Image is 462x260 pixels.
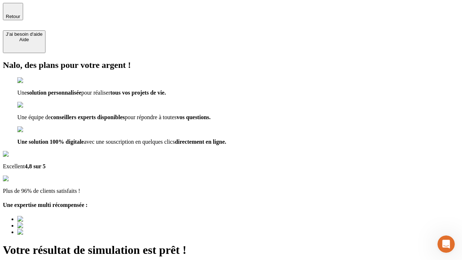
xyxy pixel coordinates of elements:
[3,163,25,169] span: Excellent
[175,139,226,145] span: directement en ligne.
[17,229,84,235] img: Best savings advice award
[17,102,48,108] img: checkmark
[27,90,82,96] span: solution personnalisée
[17,126,48,133] img: checkmark
[51,114,125,120] span: conseillers experts disponibles
[3,188,459,194] p: Plus de 96% de clients satisfaits !
[81,90,110,96] span: pour réaliser
[125,114,177,120] span: pour répondre à toutes
[6,31,43,37] div: J’ai besoin d'aide
[3,3,23,20] button: Retour
[3,30,45,53] button: J’ai besoin d'aideAide
[25,163,45,169] span: 4,8 sur 5
[17,114,51,120] span: Une équipe de
[6,37,43,42] div: Aide
[3,202,459,208] h4: Une expertise multi récompensée :
[6,14,20,19] span: Retour
[17,216,84,222] img: Best savings advice award
[17,222,84,229] img: Best savings advice award
[84,139,175,145] span: avec une souscription en quelques clics
[3,151,45,157] img: Google Review
[17,139,84,145] span: Une solution 100% digitale
[3,60,459,70] h2: Nalo, des plans pour votre argent !
[3,175,39,182] img: reviews stars
[17,77,48,84] img: checkmark
[176,114,210,120] span: vos questions.
[437,235,455,253] iframe: Intercom live chat
[17,90,27,96] span: Une
[3,243,459,257] h1: Votre résultat de simulation est prêt !
[110,90,166,96] span: tous vos projets de vie.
